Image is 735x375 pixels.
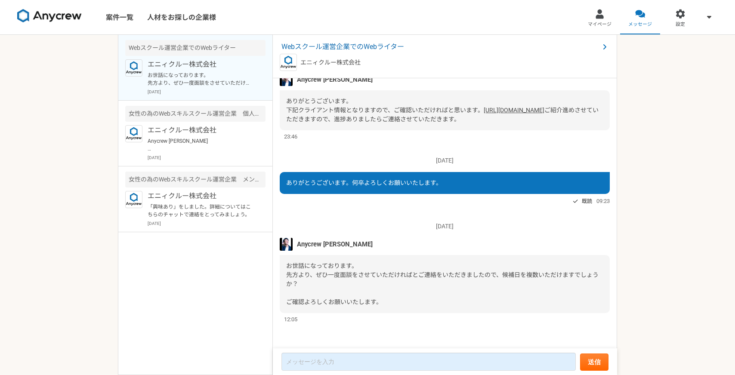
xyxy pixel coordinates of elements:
[148,154,266,161] p: [DATE]
[300,58,361,67] p: エニィクルー株式会社
[125,40,266,56] div: Webスクール運営企業でのWebライター
[580,353,608,371] button: 送信
[297,240,373,249] span: Anycrew [PERSON_NAME]
[17,9,82,23] img: 8DqYSo04kwAAAAASUVORK5CYII=
[582,196,592,206] span: 既読
[297,75,373,84] span: Anycrew [PERSON_NAME]
[125,125,142,142] img: logo_text_blue_01.png
[280,54,297,71] img: logo_text_blue_01.png
[284,132,297,141] span: 23:46
[148,191,254,201] p: エニィクルー株式会社
[148,125,254,135] p: エニィクルー株式会社
[280,156,610,165] p: [DATE]
[286,179,442,186] span: ありがとうございます。何卒よろしくお願いいたします。
[148,89,266,95] p: [DATE]
[484,107,544,114] a: [URL][DOMAIN_NAME]
[286,98,484,114] span: ありがとうございます。 下記クライアント情報となりますので、ご確認いただければと思います。
[125,172,266,187] div: 女性の為のWebスキルスクール運営企業 メンター業務
[148,220,266,227] p: [DATE]
[125,59,142,77] img: logo_text_blue_01.png
[125,191,142,208] img: logo_text_blue_01.png
[148,203,254,218] p: 「興味あり」をしました。詳細についてはこちらのチャットで連絡をとってみましょう。
[628,21,652,28] span: メッセージ
[148,71,254,87] p: お世話になっております。 先方より、ぜひ一度面談をさせていただければとご連絡をいただきましたので、候補日を複数いただけますでしょうか？ ご確認よろしくお願いいたします。
[284,315,297,323] span: 12:05
[125,106,266,122] div: 女性の為のWebスキルスクール運営企業 個人営業（フルリモート）
[596,197,610,205] span: 09:23
[148,59,254,70] p: エニィクルー株式会社
[280,238,293,251] img: S__5267474.jpg
[148,137,254,153] p: Anycrew [PERSON_NAME] ご返信いただきありがとうございます。 承知いたしました。ご返答のほどお待ちしております。 引き続き、よろしくお願いいたします。 [PERSON_NAME]
[286,107,599,123] span: ご紹介進めさせていただきますので、進捗ありましたらご連絡させていただきます。
[281,42,599,52] span: Webスクール運営企業でのWebライター
[588,21,611,28] span: マイページ
[676,21,685,28] span: 設定
[280,222,610,231] p: [DATE]
[286,262,599,305] span: お世話になっております。 先方より、ぜひ一度面談をさせていただければとご連絡をいただきましたので、候補日を複数いただけますでしょうか？ ご確認よろしくお願いいたします。
[280,73,293,86] img: S__5267474.jpg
